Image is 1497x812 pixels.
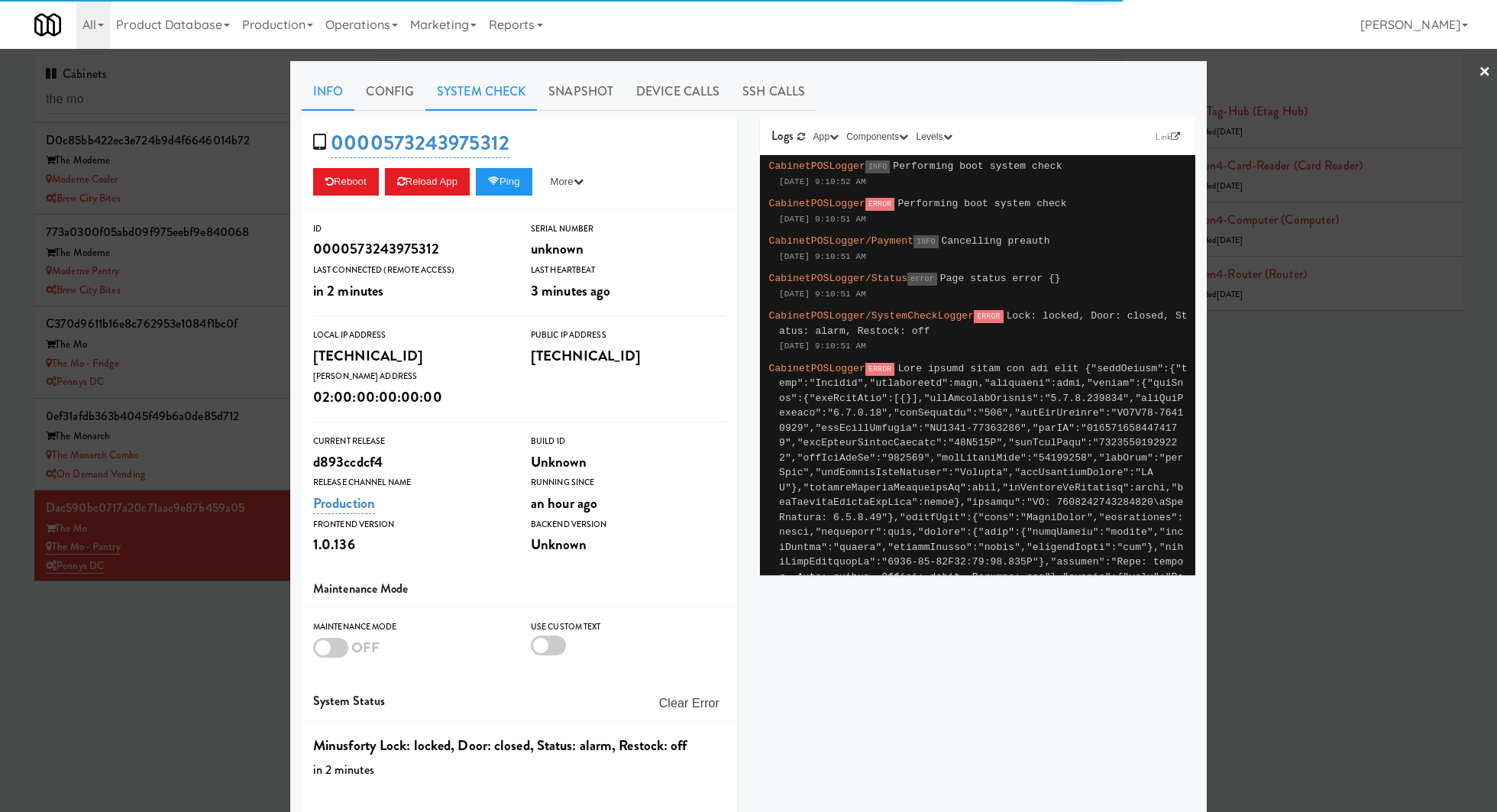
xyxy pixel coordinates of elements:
[537,73,625,111] a: Snapshot
[34,11,61,38] img: Micromart
[769,310,975,322] span: CabinetPOSLogger/SystemCheckLogger
[354,73,425,111] a: Config
[313,692,385,710] span: System Status
[531,343,726,369] div: [TECHNICAL_ID]
[313,620,508,635] div: Maintenance Mode
[940,273,1061,284] span: Page status error {}
[769,160,865,172] span: CabinetPOSLogger
[779,290,866,299] span: [DATE] 9:10:51 AM
[625,73,731,111] a: Device Calls
[912,129,955,144] button: Levels
[769,235,914,247] span: CabinetPOSLogger/Payment
[779,341,866,351] span: [DATE] 9:10:51 AM
[313,449,508,475] div: d893ccdcf4
[771,127,794,144] span: Logs
[313,517,508,532] div: Frontend Version
[476,168,532,196] button: Ping
[313,475,508,490] div: Release Channel Name
[313,280,383,301] span: in 2 minutes
[653,690,726,717] button: Clear Error
[351,637,380,658] span: OFF
[897,198,1066,209] span: Performing boot system check
[313,733,726,759] div: Minusforty Lock: locked, Door: closed, Status: alarm, Restock: off
[538,168,596,196] button: More
[313,236,508,262] div: 0000573243975312
[313,761,374,778] span: in 2 minutes
[1152,129,1184,144] a: Link
[313,222,508,237] div: ID
[779,215,866,224] span: [DATE] 9:10:51 AM
[531,517,726,532] div: Backend Version
[531,263,726,278] div: Last Heartbeat
[313,580,409,597] span: Maintenance Mode
[893,160,1062,172] span: Performing boot system check
[531,328,726,343] div: Public IP Address
[531,280,610,301] span: 3 minutes ago
[385,168,470,196] button: Reload App
[331,128,509,158] a: 0000573243975312
[769,198,865,209] span: CabinetPOSLogger
[531,532,726,558] div: Unknown
[531,475,726,490] div: Running Since
[531,449,726,475] div: Unknown
[779,177,866,186] span: [DATE] 9:10:52 AM
[942,235,1050,247] span: Cancelling preauth
[907,273,937,286] span: error
[779,252,866,261] span: [DATE] 9:10:51 AM
[769,273,908,284] span: CabinetPOSLogger/Status
[731,73,816,111] a: SSH Calls
[779,363,1188,777] span: Lore ipsumd sitam con adi elit {"seddOeiusm":{"temp":"Incidid","utlaboreetd":magn,"aliquaeni":adm...
[865,160,890,173] span: INFO
[302,73,354,111] a: Info
[769,363,865,374] span: CabinetPOSLogger
[313,343,508,369] div: [TECHNICAL_ID]
[1479,49,1491,96] a: ×
[313,263,508,278] div: Last Connected (Remote Access)
[531,236,726,262] div: unknown
[779,310,1188,337] span: Lock: locked, Door: closed, Status: alarm, Restock: off
[313,532,508,558] div: 1.0.136
[531,222,726,237] div: Serial Number
[531,434,726,449] div: Build Id
[842,129,912,144] button: Components
[913,235,938,248] span: INFO
[313,168,379,196] button: Reboot
[865,198,895,211] span: ERROR
[865,363,895,376] span: ERROR
[425,73,537,111] a: System Check
[810,129,843,144] button: App
[313,493,375,514] a: Production
[974,310,1004,323] span: ERROR
[313,384,508,410] div: 02:00:00:00:00:00
[531,493,597,513] span: an hour ago
[313,434,508,449] div: Current Release
[531,620,726,635] div: Use Custom Text
[313,328,508,343] div: Local IP Address
[313,369,508,384] div: [PERSON_NAME] Address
